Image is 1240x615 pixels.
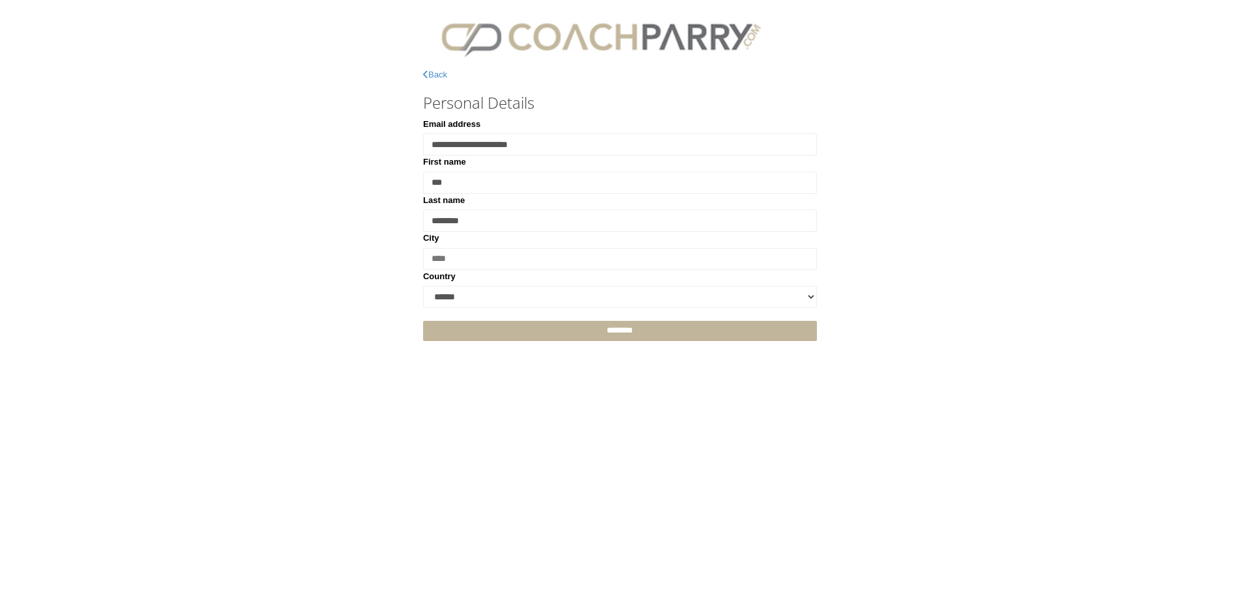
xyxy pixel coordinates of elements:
[423,270,456,283] label: Country
[423,94,817,111] h3: Personal Details
[423,232,439,245] label: City
[423,156,466,169] label: First name
[423,118,480,131] label: Email address
[423,13,778,62] img: CPlogo.png
[423,194,465,207] label: Last name
[423,70,447,79] a: Back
